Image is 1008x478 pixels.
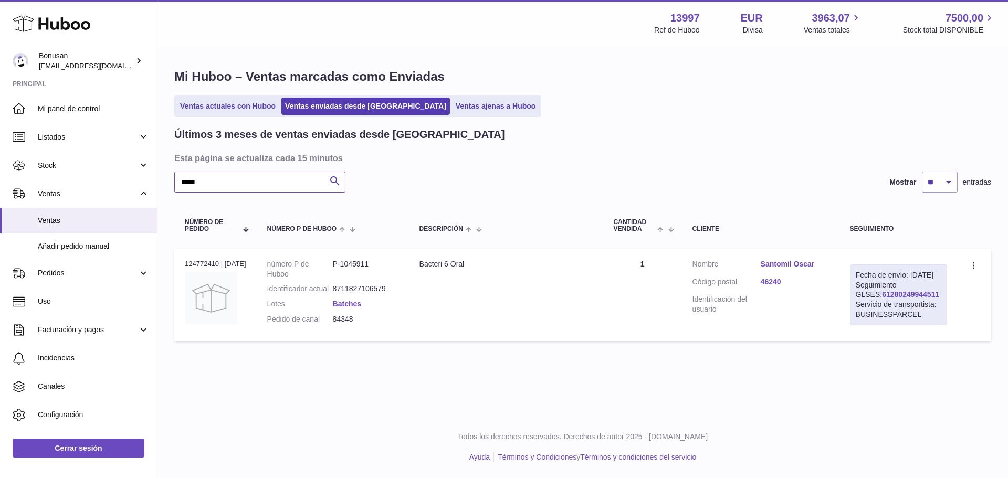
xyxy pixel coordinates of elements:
img: info@bonusan.es [13,53,28,69]
label: Mostrar [889,177,916,187]
span: 3963,07 [812,11,849,25]
span: Canales [38,381,149,391]
li: y [494,452,696,462]
span: Número de pedido [185,219,237,232]
span: Cantidad vendida [614,219,655,232]
a: Santomil Oscar [761,259,829,269]
span: Descripción [419,226,463,232]
span: Facturación y pagos [38,325,138,335]
span: Stock [38,161,138,171]
a: Ventas enviadas desde [GEOGRAPHIC_DATA] [281,98,450,115]
span: [EMAIL_ADDRESS][DOMAIN_NAME] [39,61,154,70]
a: 46240 [761,277,829,287]
dt: Nombre [692,259,761,272]
span: entradas [963,177,991,187]
p: Todos los derechos reservados. Derechos de autor 2025 - [DOMAIN_NAME] [166,432,1000,442]
a: Cerrar sesión [13,439,144,458]
span: número P de Huboo [267,226,337,232]
span: Mi panel de control [38,104,149,114]
div: Bonusan [39,51,133,71]
span: Stock total DISPONIBLE [903,25,995,35]
dt: Lotes [267,299,333,309]
dt: Identificación del usuario [692,294,761,314]
dd: P-1045911 [333,259,398,279]
a: Términos y Condiciones [498,453,576,461]
div: Bacteri 6 Oral [419,259,593,269]
div: Fecha de envío: [DATE] [856,270,941,280]
a: Ventas actuales con Huboo [176,98,279,115]
a: Batches [333,300,361,308]
dt: número P de Huboo [267,259,333,279]
div: Servicio de transportista: BUSINESSPARCEL [856,300,941,320]
a: Ayuda [469,453,490,461]
div: Seguimiento GLSES: [850,264,947,325]
span: 7500,00 [946,11,983,25]
dt: Código postal [692,277,761,290]
div: Ref de Huboo [654,25,699,35]
span: Listados [38,132,138,142]
h1: Mi Huboo – Ventas marcadas como Enviadas [174,68,991,85]
span: Ventas [38,189,138,199]
span: Ventas totales [804,25,862,35]
h2: Últimos 3 meses de ventas enviadas desde [GEOGRAPHIC_DATA] [174,128,505,142]
dd: 8711827106579 [333,284,398,294]
span: Pedidos [38,268,138,278]
strong: 13997 [670,11,700,25]
span: Configuración [38,410,149,420]
a: Ventas ajenas a Huboo [452,98,540,115]
dd: 84348 [333,314,398,324]
span: Ventas [38,216,149,226]
span: Añadir pedido manual [38,241,149,251]
strong: EUR [741,11,763,25]
a: 3963,07 Ventas totales [804,11,862,35]
img: no-photo.jpg [185,272,237,324]
h3: Esta página se actualiza cada 15 minutos [174,152,989,164]
span: Uso [38,296,149,306]
dt: Pedido de canal [267,314,333,324]
a: Términos y condiciones del servicio [580,453,696,461]
span: Incidencias [38,353,149,363]
div: 124772410 | [DATE] [185,259,246,269]
div: Cliente [692,226,829,232]
a: 7500,00 Stock total DISPONIBLE [903,11,995,35]
div: Divisa [743,25,763,35]
td: 1 [603,249,682,341]
div: Seguimiento [850,226,947,232]
dt: Identificador actual [267,284,333,294]
a: 61280249944511 [882,290,939,299]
